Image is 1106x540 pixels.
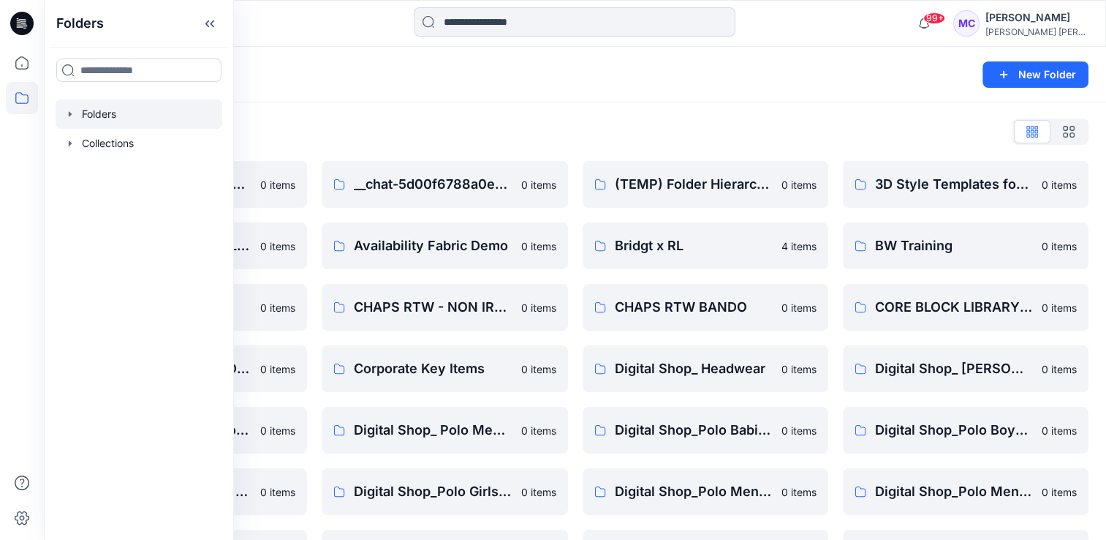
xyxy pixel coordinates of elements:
p: 0 items [260,177,295,192]
p: __chat-5d00f6788a0e0e30612d763d-5f450f1f8a0e0e46b8f0bf93 [354,174,512,195]
a: Bridgt x RL4 items [583,222,828,269]
p: 0 items [1042,239,1077,254]
p: 0 items [521,300,556,315]
div: [PERSON_NAME] [PERSON_NAME] [985,26,1088,37]
p: Digital Shop_ [PERSON_NAME] [875,359,1033,379]
p: 0 items [781,484,817,500]
p: Corporate Key Items [354,359,512,379]
p: 0 items [781,361,817,377]
a: Digital Shop_Polo Babies Knits0 items [583,407,828,454]
a: Corporate Key Items0 items [322,345,567,392]
p: 4 items [781,239,817,254]
a: Digital Shop_ Headwear0 items [583,345,828,392]
p: 0 items [521,361,556,377]
p: Availability Fabric Demo [354,236,512,256]
a: CORE BLOCK LIBRARY_HK0 items [843,284,1088,331]
p: CHAPS RTW - NON IRONS - HKO [354,297,512,318]
p: CORE BLOCK LIBRARY_HK [875,297,1033,318]
a: Digital Shop_Polo Mens Outerwear0 items [843,468,1088,515]
p: BW Training [875,236,1033,256]
p: 0 items [260,484,295,500]
a: Digital Shop_ Polo Mens Shirt0 items [322,407,567,454]
a: Digital Shop_Polo Mens Knits0 items [583,468,828,515]
p: 0 items [781,300,817,315]
p: Bridgt x RL [615,236,773,256]
a: CHAPS RTW - NON IRONS - HKO0 items [322,284,567,331]
p: Digital Shop_ Polo Mens Shirt [354,420,512,440]
div: [PERSON_NAME] [985,9,1088,26]
div: MC [953,10,980,37]
a: (TEMP) Folder Hierarchy_ Reviews0 items [583,161,828,208]
p: 0 items [260,361,295,377]
p: Digital Shop_Polo Girls Knits [354,481,512,502]
a: __chat-5d00f6788a0e0e30612d763d-5f450f1f8a0e0e46b8f0bf930 items [322,161,567,208]
p: (TEMP) Folder Hierarchy_ Reviews [615,174,773,195]
p: 0 items [781,177,817,192]
p: 0 items [781,423,817,438]
p: 0 items [521,423,556,438]
p: 0 items [521,239,556,254]
p: 0 items [260,239,295,254]
p: 3D Style Templates for Trainees [875,174,1033,195]
p: 0 items [260,423,295,438]
p: Digital Shop_Polo Mens Outerwear [875,481,1033,502]
a: 3D Style Templates for Trainees0 items [843,161,1088,208]
p: 0 items [260,300,295,315]
p: Digital Shop_Polo Boys Knits [875,420,1033,440]
span: 99+ [923,12,945,24]
p: Digital Shop_Polo Babies Knits [615,420,773,440]
p: 0 items [1042,423,1077,438]
p: 0 items [521,484,556,500]
a: Digital Shop_Polo Boys Knits0 items [843,407,1088,454]
a: BW Training0 items [843,222,1088,269]
p: 0 items [1042,177,1077,192]
p: 0 items [521,177,556,192]
a: Digital Shop_ [PERSON_NAME]0 items [843,345,1088,392]
a: Digital Shop_Polo Girls Knits0 items [322,468,567,515]
p: 0 items [1042,484,1077,500]
a: CHAPS RTW BANDO0 items [583,284,828,331]
p: Digital Shop_Polo Mens Knits [615,481,773,502]
p: CHAPS RTW BANDO [615,297,773,318]
p: Digital Shop_ Headwear [615,359,773,379]
button: New Folder [982,61,1088,88]
a: Availability Fabric Demo0 items [322,222,567,269]
p: 0 items [1042,361,1077,377]
p: 0 items [1042,300,1077,315]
